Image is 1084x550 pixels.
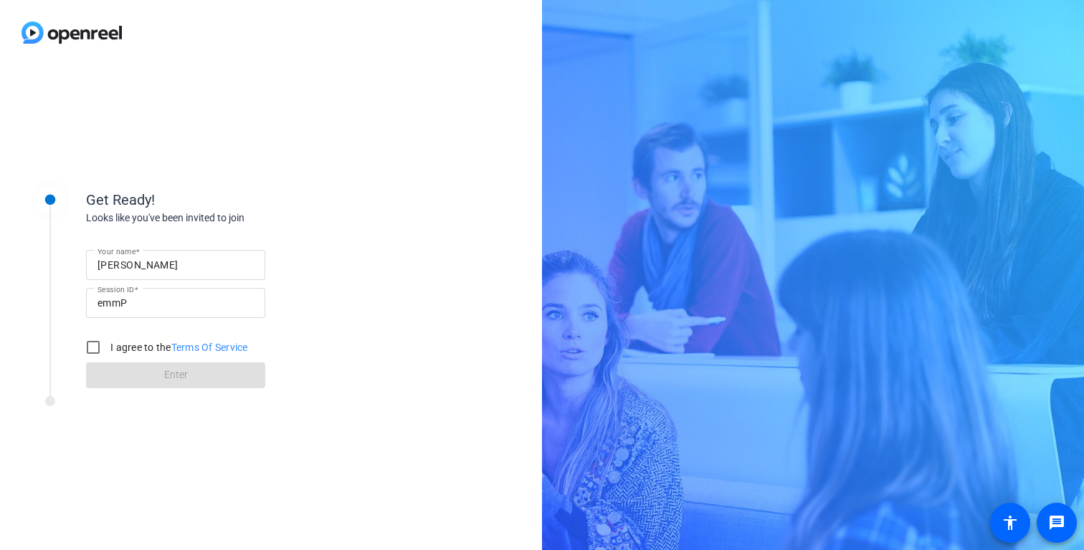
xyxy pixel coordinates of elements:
mat-icon: message [1048,514,1065,531]
div: Looks like you've been invited to join [86,211,373,226]
mat-icon: accessibility [1002,514,1019,531]
div: Get Ready! [86,189,373,211]
mat-label: Your name [98,247,135,256]
label: I agree to the [108,340,248,354]
a: Terms Of Service [171,342,248,353]
mat-label: Session ID [98,285,134,294]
